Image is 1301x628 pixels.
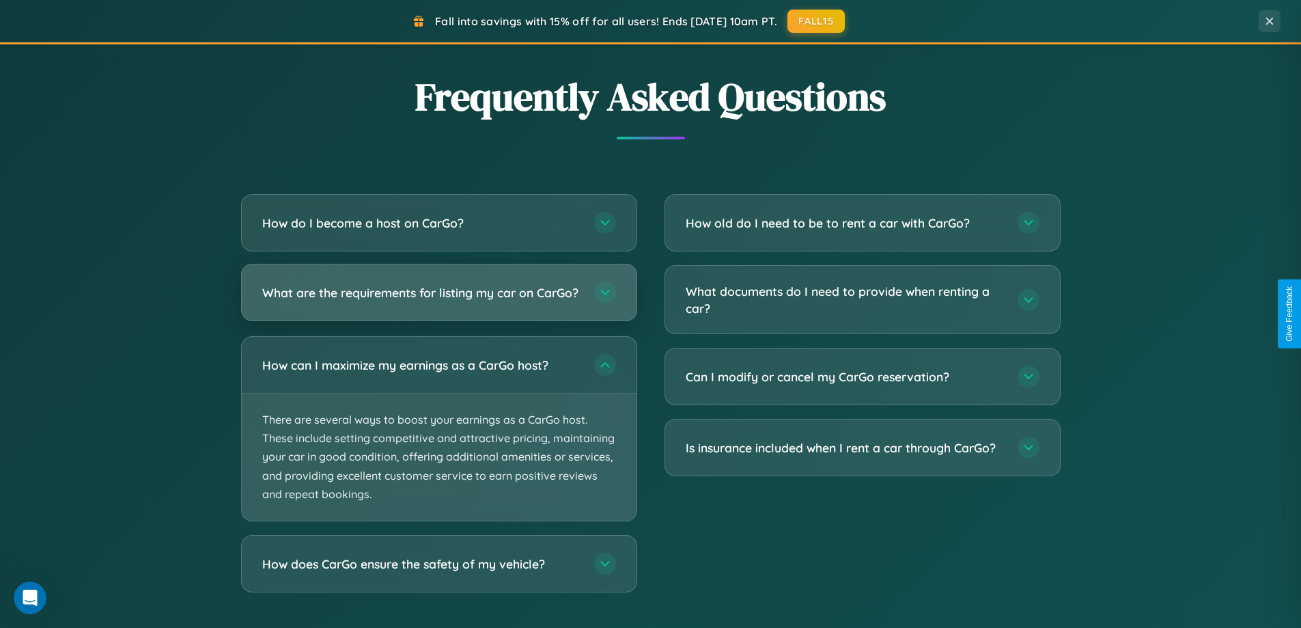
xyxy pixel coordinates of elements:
button: FALL15 [787,10,845,33]
p: There are several ways to boost your earnings as a CarGo host. These include setting competitive ... [242,394,636,521]
h3: How does CarGo ensure the safety of my vehicle? [262,556,580,573]
div: Give Feedback [1285,286,1294,342]
h3: How old do I need to be to rent a car with CarGo? [686,215,1004,232]
h3: Can I modify or cancel my CarGo reservation? [686,368,1004,385]
h3: What are the requirements for listing my car on CarGo? [262,284,580,301]
h2: Frequently Asked Questions [241,70,1061,123]
h3: What documents do I need to provide when renting a car? [686,283,1004,316]
iframe: Intercom live chat [14,582,46,614]
h3: Is insurance included when I rent a car through CarGo? [686,439,1004,456]
h3: How can I maximize my earnings as a CarGo host? [262,357,580,374]
span: Fall into savings with 15% off for all users! Ends [DATE] 10am PT. [435,14,777,28]
h3: How do I become a host on CarGo? [262,215,580,232]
